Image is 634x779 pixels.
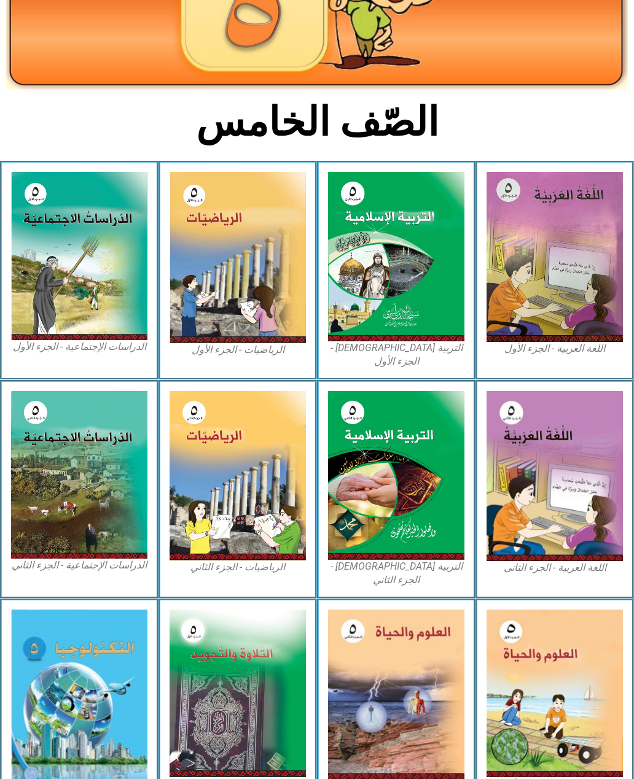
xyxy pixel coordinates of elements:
[114,98,520,146] h2: الصّف الخامس
[170,560,306,574] figcaption: الرياضيات - الجزء الثاني
[487,342,623,355] figcaption: اللغة العربية - الجزء الأول​
[328,341,464,369] figcaption: التربية [DEMOGRAPHIC_DATA] - الجزء الأول
[328,560,464,587] figcaption: التربية [DEMOGRAPHIC_DATA] - الجزء الثاني
[170,343,306,357] figcaption: الرياضيات - الجزء الأول​
[11,340,147,354] figcaption: الدراسات الإجتماعية - الجزء الأول​
[11,559,147,572] figcaption: الدراسات الإجتماعية - الجزء الثاني
[487,561,623,575] figcaption: اللغة العربية - الجزء الثاني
